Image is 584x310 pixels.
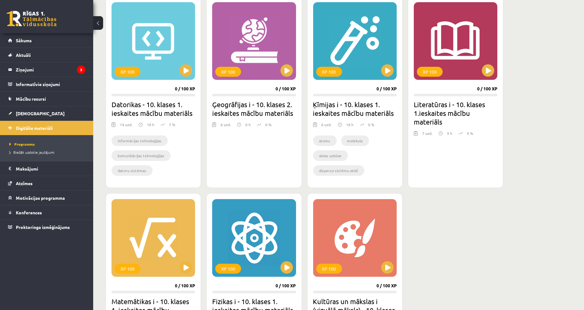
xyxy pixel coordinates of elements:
span: Sākums [16,38,32,43]
a: Biežāk uzdotie jautājumi [9,149,87,155]
p: 0 h [245,122,251,127]
li: molekula [341,135,369,146]
p: 18 h [346,122,354,127]
h2: Ķīmijas i - 10. klases 1. ieskaites mācību materiāls [313,100,397,117]
div: XP 100 [115,67,140,77]
div: XP 100 [417,67,443,77]
p: 7 % [169,122,175,127]
h2: Datorikas - 10. klases 1. ieskaites mācību materiāls [112,100,195,117]
span: Programma [9,142,35,147]
a: Rīgas 1. Tālmācības vidusskola [7,11,57,26]
a: Informatīvie ziņojumi [8,77,85,91]
a: Sākums [8,33,85,48]
a: Proktoringa izmēģinājums [8,220,85,234]
a: Atzīmes [8,176,85,190]
span: Mācību resursi [16,96,46,102]
div: 14 uzd. [120,122,132,131]
h2: Ģeogrāfijas i - 10. klases 2. ieskaites mācību materiāls [212,100,296,117]
li: disperso sistēmu veidi [313,165,364,176]
a: [DEMOGRAPHIC_DATA] [8,106,85,121]
div: 6 uzd. [221,122,231,131]
legend: Ziņojumi [16,62,85,77]
h2: Literatūras i - 10. klases 1.ieskaites mācību materiāls [414,100,497,126]
a: Ziņojumi3 [8,62,85,77]
legend: Informatīvie ziņojumi [16,77,85,91]
a: Programma [9,141,87,147]
div: 6 uzd. [322,122,332,131]
a: Motivācijas programma [8,191,85,205]
li: vielas uzbūve [313,150,348,161]
p: 0 % [368,122,375,127]
span: Aktuāli [16,52,31,58]
span: Atzīmes [16,180,33,186]
li: atoms [313,135,337,146]
li: datoru sistēmas [112,165,153,176]
div: XP 100 [115,264,140,274]
p: 0 % [265,122,271,127]
p: 9 h [447,130,452,136]
p: 18 h [147,122,154,127]
span: [DEMOGRAPHIC_DATA] [16,111,65,116]
div: XP 100 [316,264,342,274]
div: 7 uzd. [422,130,432,140]
a: Konferences [8,205,85,220]
legend: Maksājumi [16,162,85,176]
span: Proktoringa izmēģinājums [16,224,70,230]
div: XP 100 [215,264,241,274]
span: Motivācijas programma [16,195,65,201]
a: Mācību resursi [8,92,85,106]
div: XP 100 [316,67,342,77]
li: komunikācijas tehnoloģijas [112,150,171,161]
div: XP 100 [215,67,241,77]
li: informācijas tehnoloģijas [112,135,168,146]
span: Konferences [16,210,42,215]
a: Maksājumi [8,162,85,176]
a: Aktuāli [8,48,85,62]
span: Biežāk uzdotie jautājumi [9,150,54,155]
a: Digitālie materiāli [8,121,85,135]
i: 3 [77,66,85,74]
span: Digitālie materiāli [16,125,53,131]
p: 0 % [467,130,473,136]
